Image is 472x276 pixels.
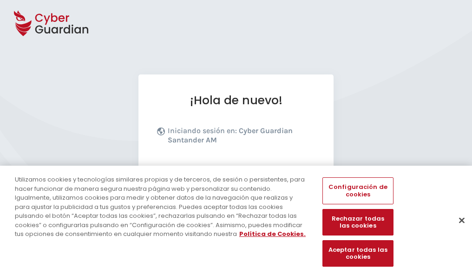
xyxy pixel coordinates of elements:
[15,175,308,239] div: Utilizamos cookies y tecnologías similares propias y de terceros, de sesión o persistentes, para ...
[168,126,293,144] b: Cyber Guardian Santander AM
[322,177,393,204] button: Configuración de cookies, Abre el cuadro de diálogo del centro de preferencias.
[322,240,393,267] button: Aceptar todas las cookies
[452,210,472,230] button: Cerrar
[168,126,313,149] p: Iniciando sesión en:
[157,93,315,108] h1: ¡Hola de nuevo!
[322,209,393,236] button: Rechazar todas las cookies
[239,229,306,238] a: Más información sobre su privacidad, se abre en una nueva pestaña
